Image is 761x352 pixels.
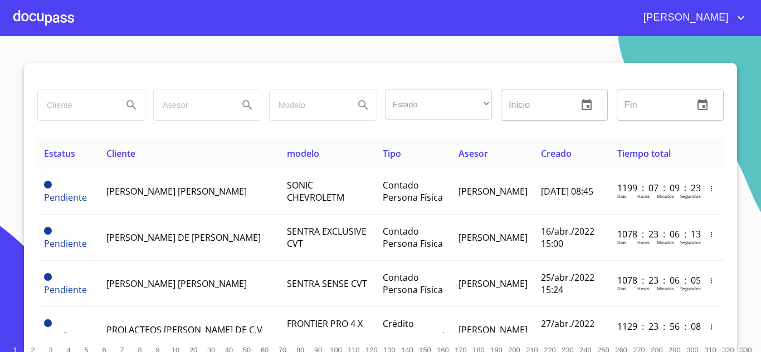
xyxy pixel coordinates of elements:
button: Search [350,92,377,118]
p: 1078 : 23 : 06 : 13 [617,228,692,240]
span: Pendiente [44,237,87,250]
span: Tipo [383,147,401,160]
span: [PERSON_NAME] [635,9,734,27]
span: modelo [287,147,319,160]
p: Dias [617,239,626,245]
p: Segundos [680,285,701,291]
span: 16/abr./2022 15:00 [541,225,594,250]
p: 1078 : 23 : 06 : 05 [617,274,692,286]
span: Pendiente [44,330,87,342]
span: [PERSON_NAME] [458,185,528,197]
span: PROLACTEOS [PERSON_NAME] DE C.V [106,324,262,336]
button: Search [118,92,145,118]
span: [DATE] 08:45 [541,185,593,197]
p: Dias [617,331,626,338]
button: account of current user [635,9,748,27]
span: [PERSON_NAME] [458,324,528,336]
p: Dias [617,285,626,291]
span: Contado Persona Física [383,271,443,296]
span: 25/abr./2022 15:24 [541,271,594,296]
span: [PERSON_NAME] [458,231,528,244]
span: SONIC CHEVROLETM [287,179,344,204]
p: Minutos [657,331,674,338]
input: search [38,90,114,120]
p: Horas [637,285,650,291]
p: 1129 : 23 : 56 : 08 [617,320,692,333]
p: Dias [617,193,626,199]
span: 27/abr./2022 08:47 [541,318,594,342]
input: search [154,90,230,120]
span: Estatus [44,147,75,160]
span: Pendiente [44,181,52,189]
span: [PERSON_NAME] [458,277,528,290]
input: search [270,90,345,120]
span: [PERSON_NAME] DE [PERSON_NAME] [106,231,261,244]
p: Minutos [657,285,674,291]
span: Pendiente [44,273,52,281]
span: FRONTIER PRO 4 X 4 X 4 TA [287,318,363,342]
p: Segundos [680,193,701,199]
span: Tiempo total [617,147,671,160]
p: Segundos [680,239,701,245]
p: Minutos [657,193,674,199]
span: Cliente [106,147,135,160]
p: Segundos [680,331,701,338]
span: [PERSON_NAME] [PERSON_NAME] [106,185,247,197]
span: Pendiente [44,284,87,296]
span: Pendiente [44,227,52,235]
span: Asesor [458,147,488,160]
div: ​ [385,90,492,120]
span: Contado Persona Física [383,225,443,250]
p: Horas [637,239,650,245]
span: SENTRA SENSE CVT [287,277,367,290]
span: [PERSON_NAME] [PERSON_NAME] [106,277,247,290]
span: Pendiente [44,319,52,327]
span: Crédito Persona Moral [383,318,445,342]
p: Horas [637,193,650,199]
p: Minutos [657,239,674,245]
p: Horas [637,331,650,338]
span: Creado [541,147,572,160]
span: SENTRA EXCLUSIVE CVT [287,225,367,250]
span: Pendiente [44,191,87,204]
p: 1199 : 07 : 09 : 23 [617,182,692,194]
span: Contado Persona Física [383,179,443,204]
button: Search [234,92,261,118]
